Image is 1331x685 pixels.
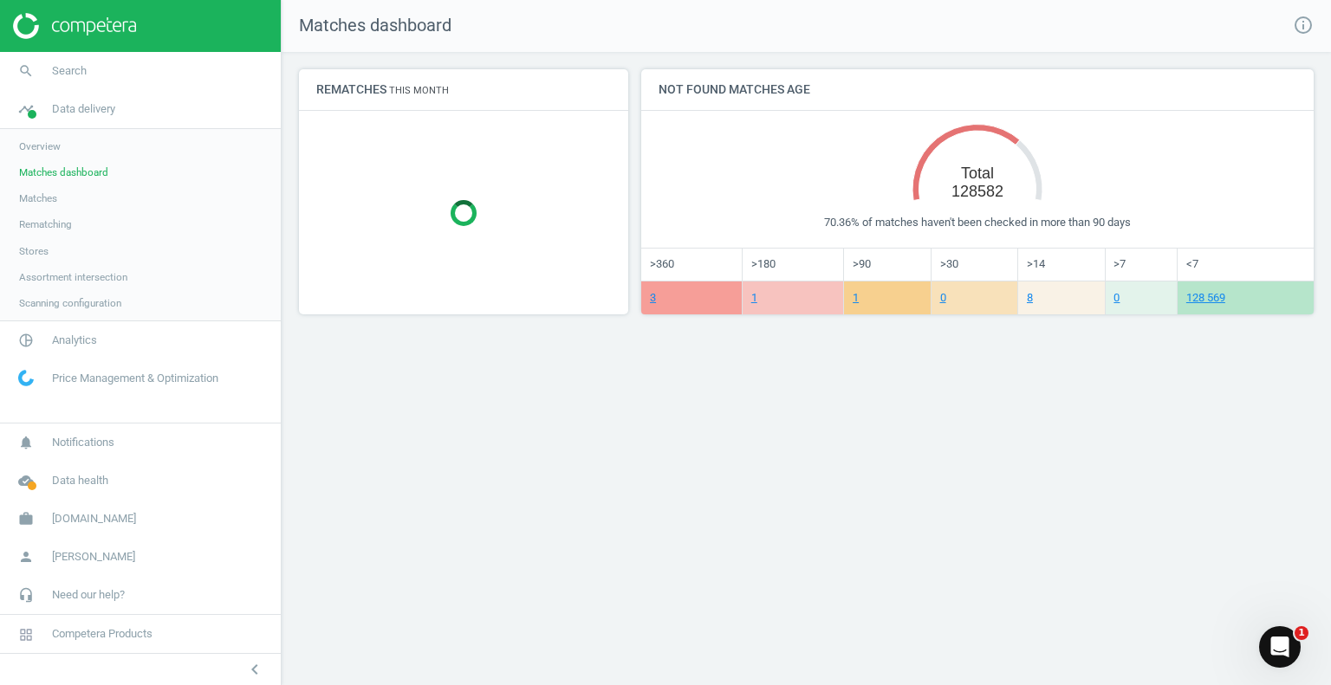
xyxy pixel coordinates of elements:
[853,291,859,304] a: 1
[641,248,742,281] td: >360
[52,435,114,450] span: Notifications
[52,511,136,527] span: [DOMAIN_NAME]
[19,139,61,153] span: Overview
[1027,291,1033,304] a: 8
[52,587,125,603] span: Need our help?
[19,165,108,179] span: Matches dashboard
[10,324,42,357] i: pie_chart_outlined
[19,217,72,231] span: Rematching
[940,291,946,304] a: 0
[13,13,136,39] img: ajHJNr6hYgQAAAAASUVORK5CYII=
[52,333,97,348] span: Analytics
[52,371,218,386] span: Price Management & Optimization
[19,244,49,258] span: Stores
[52,101,115,117] span: Data delivery
[844,248,931,281] td: >90
[1259,626,1301,668] iframe: Intercom live chat
[751,291,757,304] a: 1
[742,248,843,281] td: >180
[52,63,87,79] span: Search
[19,191,57,205] span: Matches
[1178,248,1314,281] td: <7
[244,659,265,680] i: chevron_left
[1293,15,1314,37] a: info_outline
[282,14,451,38] span: Matches dashboard
[1293,15,1314,36] i: info_outline
[389,85,449,96] small: This month
[52,549,135,565] span: [PERSON_NAME]
[1018,248,1105,281] td: >14
[299,69,466,110] h4: Rematches
[961,165,994,182] tspan: Total
[659,215,1296,230] div: 70.36% of matches haven't been checked in more than 90 days
[951,183,1003,200] tspan: 128582
[1295,626,1308,640] span: 1
[10,578,42,611] i: headset_mic
[1113,291,1120,304] a: 0
[18,370,34,386] img: wGWNvw8QSZomAAAAABJRU5ErkJggg==
[19,270,127,284] span: Assortment intersection
[10,464,42,497] i: cloud_done
[52,473,108,488] span: Data health
[19,296,121,310] span: Scanning configuration
[10,426,42,459] i: notifications
[1186,291,1225,304] a: 128 569
[10,55,42,87] i: search
[931,248,1017,281] td: >30
[10,93,42,126] i: timeline
[233,658,276,681] button: chevron_left
[10,502,42,535] i: work
[52,626,153,642] span: Competera Products
[641,69,828,110] h4: Not found matches age
[10,540,42,573] i: person
[1105,248,1177,281] td: >7
[650,291,656,304] a: 3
